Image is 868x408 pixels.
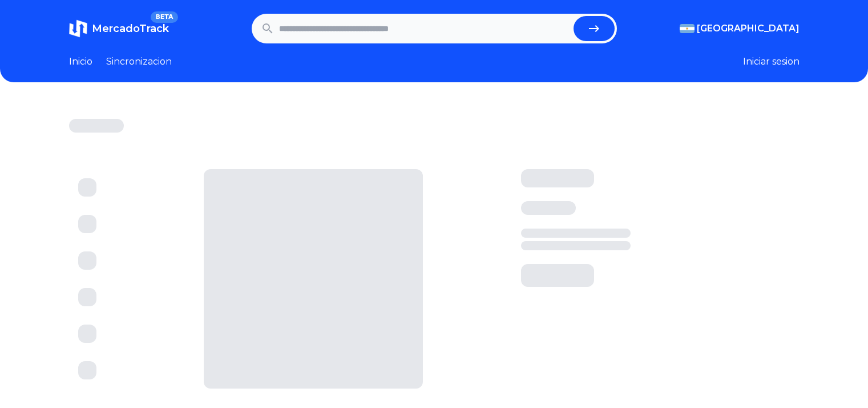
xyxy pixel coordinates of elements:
button: [GEOGRAPHIC_DATA] [680,22,800,35]
span: BETA [151,11,177,23]
a: MercadoTrackBETA [69,19,169,38]
img: Argentina [680,24,695,33]
a: Inicio [69,55,92,69]
span: MercadoTrack [92,22,169,35]
a: Sincronizacion [106,55,172,69]
img: MercadoTrack [69,19,87,38]
button: Iniciar sesion [743,55,800,69]
span: [GEOGRAPHIC_DATA] [697,22,800,35]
